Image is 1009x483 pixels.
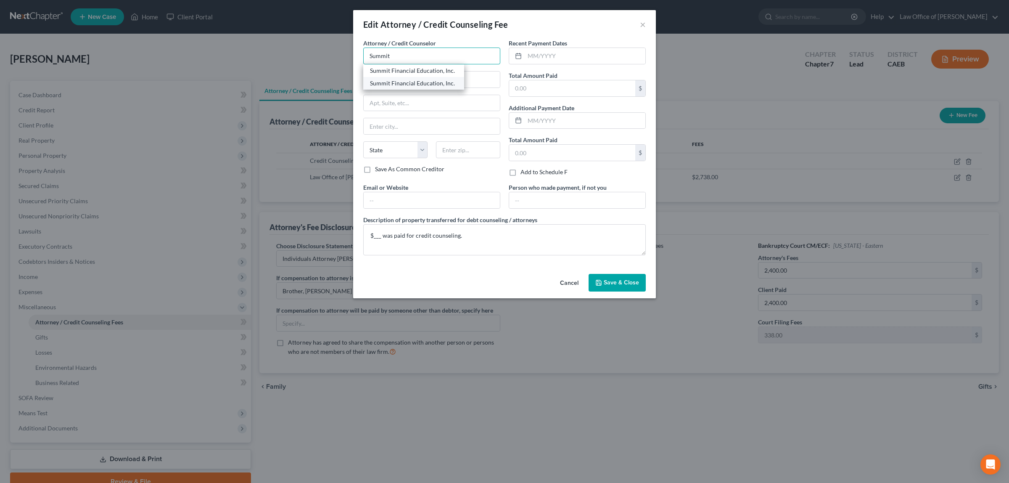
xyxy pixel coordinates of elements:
[363,183,408,192] label: Email or Website
[380,19,508,29] span: Attorney / Credit Counseling Fee
[509,145,635,161] input: 0.00
[509,183,607,192] label: Person who made payment, if not you
[604,279,639,286] span: Save & Close
[589,274,646,292] button: Save & Close
[370,66,457,75] div: Summit Financial Education, Inc.
[364,192,500,208] input: --
[980,454,1001,475] div: Open Intercom Messenger
[363,48,500,64] input: Search creditor by name...
[363,19,379,29] span: Edit
[509,80,635,96] input: 0.00
[509,71,557,80] label: Total Amount Paid
[509,135,557,144] label: Total Amount Paid
[364,95,500,111] input: Apt, Suite, etc...
[509,39,567,48] label: Recent Payment Dates
[436,141,500,158] input: Enter zip...
[640,19,646,29] button: ×
[525,113,645,129] input: MM/YYYY
[635,80,645,96] div: $
[509,103,574,112] label: Additional Payment Date
[375,165,444,173] label: Save As Common Creditor
[635,145,645,161] div: $
[525,48,645,64] input: MM/YYYY
[370,79,457,88] div: Summit Financial Education, Inc.
[363,40,436,47] span: Attorney / Credit Counselor
[364,118,500,134] input: Enter city...
[363,215,537,224] label: Description of property transferred for debt counseling / attorneys
[509,192,645,208] input: --
[553,275,585,292] button: Cancel
[520,168,568,176] label: Add to Schedule F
